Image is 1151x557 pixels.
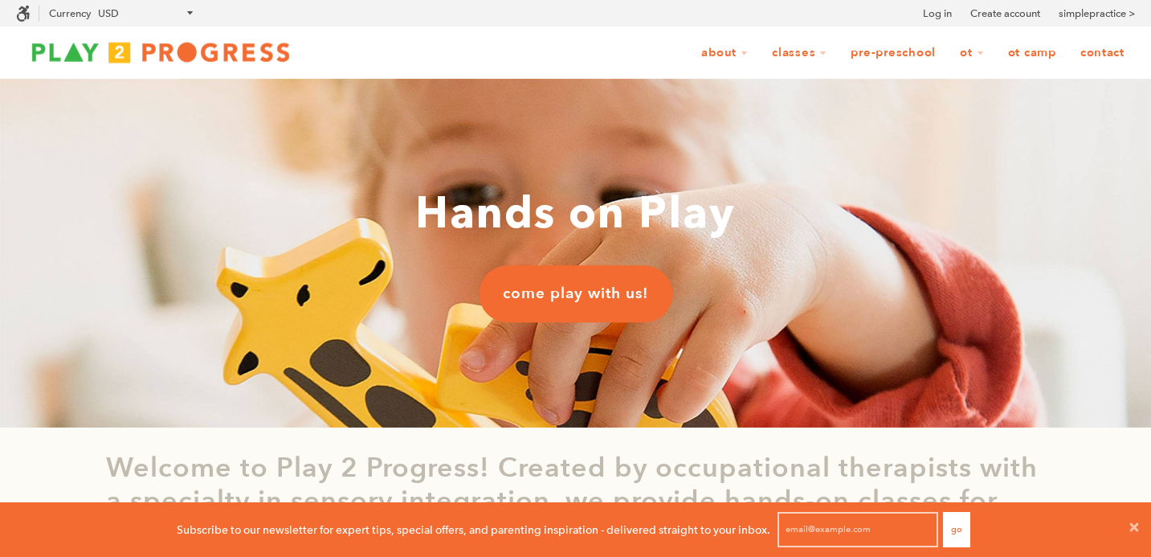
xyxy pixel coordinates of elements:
[691,38,758,68] a: About
[949,38,994,68] a: OT
[177,521,770,539] p: Subscribe to our newsletter for expert tips, special offers, and parenting inspiration - delivere...
[16,36,305,68] img: Play2Progress logo
[778,512,938,547] input: email@example.com
[943,512,970,547] button: Go
[840,38,946,68] a: Pre-Preschool
[479,265,672,322] a: come play with us!
[503,283,648,304] span: come play with us!
[970,6,1040,22] a: Create account
[761,38,837,68] a: Classes
[49,7,91,19] label: Currency
[923,6,952,22] a: Log in
[1059,6,1135,22] a: simplepractice >
[1070,38,1135,68] a: Contact
[998,38,1067,68] a: OT Camp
